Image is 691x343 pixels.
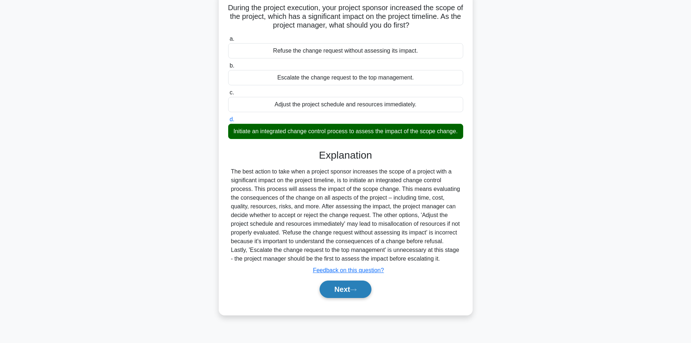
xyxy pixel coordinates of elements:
[228,70,463,85] div: Escalate the change request to the top management.
[230,89,234,95] span: c.
[320,281,371,298] button: Next
[227,3,464,30] h5: During the project execution, your project sponsor increased the scope of the project, which has ...
[233,149,459,162] h3: Explanation
[231,167,460,263] div: The best action to take when a project sponsor increases the scope of a project with a significan...
[228,97,463,112] div: Adjust the project schedule and resources immediately.
[228,43,463,58] div: Refuse the change request without assessing its impact.
[228,124,463,139] div: Initiate an integrated change control process to assess the impact of the scope change.
[230,36,234,42] span: a.
[230,62,234,69] span: b.
[313,267,384,273] a: Feedback on this question?
[230,116,234,122] span: d.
